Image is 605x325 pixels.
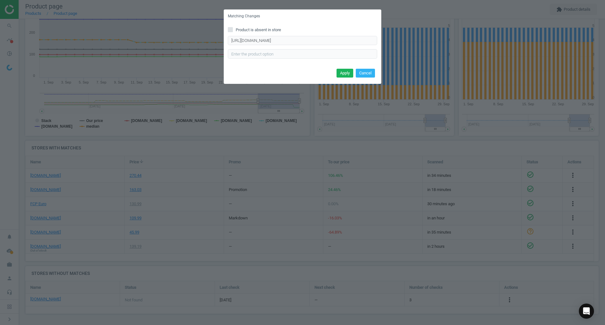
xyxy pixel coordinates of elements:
div: Open Intercom Messenger [579,304,594,319]
button: Cancel [356,69,375,78]
span: Product is absent in store [234,27,282,33]
button: Apply [337,69,353,78]
input: Enter the product option [228,49,377,59]
input: Enter correct product URL [228,36,377,45]
h5: Matching Changes [228,14,260,19]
